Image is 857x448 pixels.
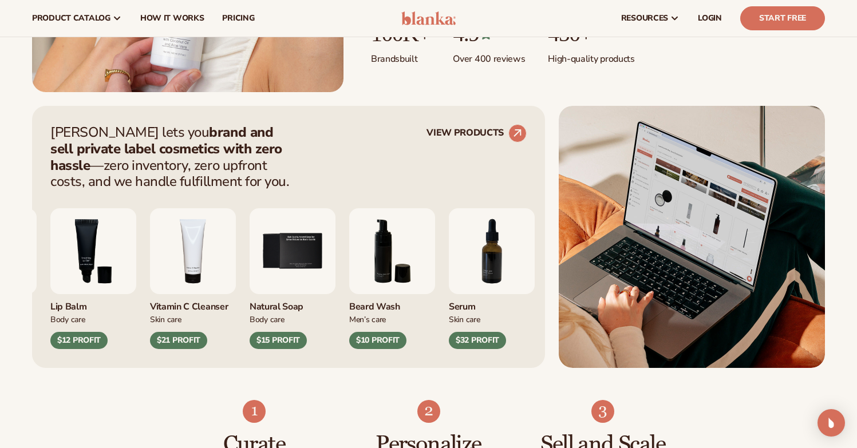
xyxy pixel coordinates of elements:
[453,46,525,65] p: Over 400 reviews
[698,14,722,23] span: LOGIN
[449,208,535,349] div: 7 / 9
[140,14,204,23] span: How It Works
[250,208,335,294] img: Nature bar of soap.
[50,208,136,294] img: Smoothing lip balm.
[250,294,335,313] div: Natural Soap
[349,332,406,349] div: $10 PROFIT
[50,123,282,175] strong: brand and sell private label cosmetics with zero hassle
[349,294,435,313] div: Beard Wash
[349,313,435,325] div: Men’s Care
[817,409,845,437] div: Open Intercom Messenger
[50,294,136,313] div: Lip Balm
[250,332,307,349] div: $15 PROFIT
[222,14,254,23] span: pricing
[426,124,527,142] a: VIEW PRODUCTS
[150,208,236,349] div: 4 / 9
[559,106,825,368] img: Shopify Image 2
[740,6,825,30] a: Start Free
[32,14,110,23] span: product catalog
[449,294,535,313] div: Serum
[349,208,435,349] div: 6 / 9
[50,124,297,190] p: [PERSON_NAME] lets you —zero inventory, zero upfront costs, and we handle fulfillment for you.
[417,400,440,423] img: Shopify Image 5
[449,332,506,349] div: $32 PROFIT
[548,46,634,65] p: High-quality products
[50,332,108,349] div: $12 PROFIT
[150,294,236,313] div: Vitamin C Cleanser
[50,208,136,349] div: 3 / 9
[401,11,456,25] img: logo
[243,400,266,423] img: Shopify Image 4
[150,332,207,349] div: $21 PROFIT
[50,313,136,325] div: Body Care
[349,208,435,294] img: Foaming beard wash.
[449,313,535,325] div: Skin Care
[591,400,614,423] img: Shopify Image 6
[371,46,430,65] p: Brands built
[250,208,335,349] div: 5 / 9
[250,313,335,325] div: Body Care
[150,313,236,325] div: Skin Care
[449,208,535,294] img: Collagen and retinol serum.
[621,14,668,23] span: resources
[150,208,236,294] img: Vitamin c cleanser.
